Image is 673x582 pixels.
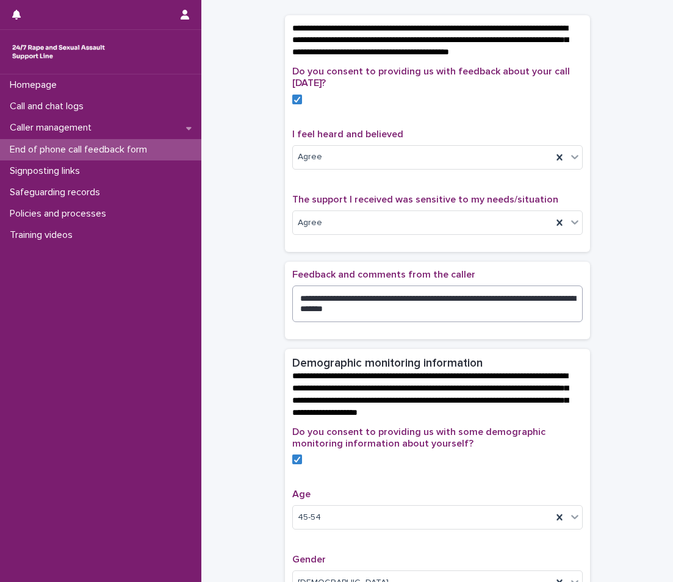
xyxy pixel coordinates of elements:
[292,129,403,139] span: I feel heard and believed
[298,511,321,524] span: 45-54
[5,122,101,134] p: Caller management
[10,40,107,64] img: rhQMoQhaT3yELyF149Cw
[5,79,67,91] p: Homepage
[5,165,90,177] p: Signposting links
[292,489,311,499] span: Age
[5,208,116,220] p: Policies and processes
[5,187,110,198] p: Safeguarding records
[292,427,545,448] span: Do you consent to providing us with some demographic monitoring information about yourself?
[298,217,322,229] span: Agree
[5,229,82,241] p: Training videos
[292,195,558,204] span: The support I received was sensitive to my needs/situation
[292,66,570,88] span: Do you consent to providing us with feedback about your call [DATE]?
[292,270,475,279] span: Feedback and comments from the caller
[298,151,322,163] span: Agree
[5,144,157,156] p: End of phone call feedback form
[292,356,483,370] h2: Demographic monitoring information
[292,555,326,564] span: Gender
[5,101,93,112] p: Call and chat logs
